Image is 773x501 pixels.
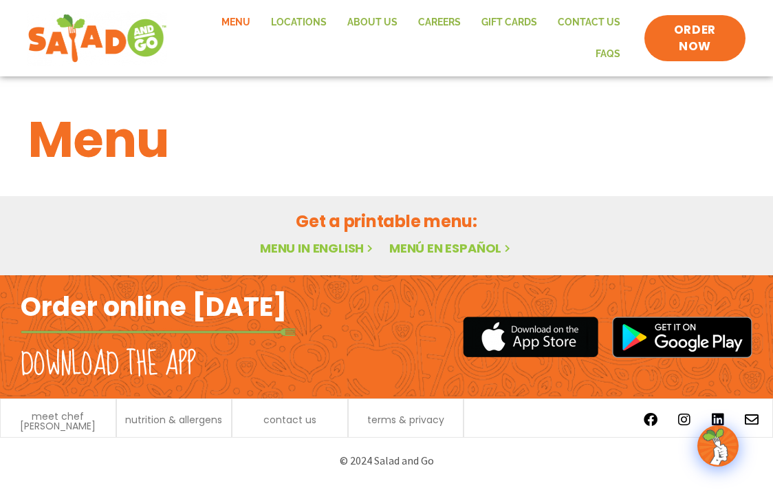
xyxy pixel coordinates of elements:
a: terms & privacy [367,415,444,425]
a: Menu in English [260,239,375,257]
img: google_play [612,317,752,358]
img: wpChatIcon [699,427,737,465]
a: contact us [263,415,316,425]
a: nutrition & allergens [125,415,222,425]
p: © 2024 Salad and Go [14,451,759,470]
a: About Us [337,7,408,39]
a: ORDER NOW [644,15,745,62]
a: Contact Us [547,7,631,39]
a: GIFT CARDS [471,7,547,39]
span: ORDER NOW [658,22,732,55]
img: new-SAG-logo-768×292 [28,11,167,66]
a: Menu [211,7,261,39]
a: Locations [261,7,337,39]
h1: Menu [28,103,745,177]
nav: Menu [181,7,630,70]
img: appstore [463,315,598,359]
a: meet chef [PERSON_NAME] [8,412,109,431]
h2: Download the app [21,345,196,384]
img: fork [21,328,296,336]
a: Careers [408,7,471,39]
h2: Order online [DATE] [21,290,287,323]
a: Menú en español [389,239,513,257]
h2: Get a printable menu: [28,209,745,233]
a: FAQs [585,39,631,70]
